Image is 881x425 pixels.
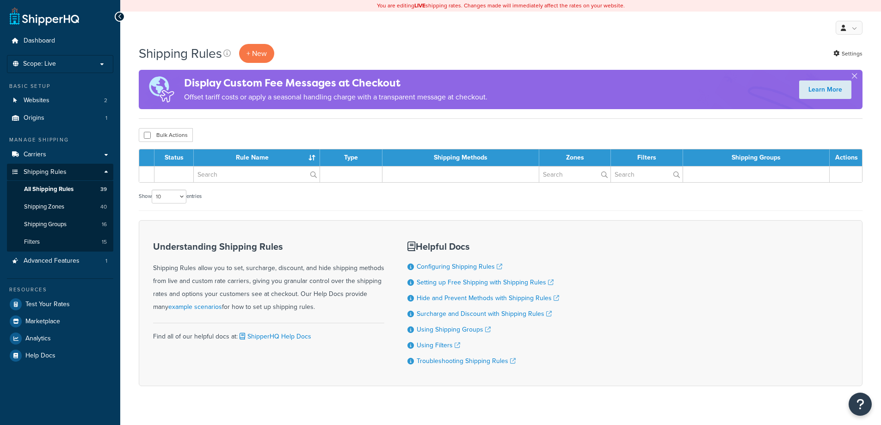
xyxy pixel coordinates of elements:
span: Carriers [24,151,46,159]
h1: Shipping Rules [139,44,222,62]
a: Setting up Free Shipping with Shipping Rules [417,277,554,287]
span: 15 [102,238,107,246]
span: Help Docs [25,352,55,360]
a: ShipperHQ Help Docs [238,332,311,341]
div: Manage Shipping [7,136,113,144]
span: Analytics [25,335,51,343]
a: ShipperHQ Home [10,7,79,25]
a: Learn More [799,80,851,99]
a: example scenarios [168,302,222,312]
a: Surcharge and Discount with Shipping Rules [417,309,552,319]
span: Marketplace [25,318,60,326]
li: Shipping Zones [7,198,113,216]
li: Origins [7,110,113,127]
li: Shipping Groups [7,216,113,233]
a: Help Docs [7,347,113,364]
select: Showentries [152,190,186,203]
h3: Helpful Docs [407,241,559,252]
span: Shipping Groups [24,221,67,228]
th: Rule Name [194,149,320,166]
span: Origins [24,114,44,122]
a: Marketplace [7,313,113,330]
div: Find all of our helpful docs at: [153,323,384,343]
span: Websites [24,97,49,105]
a: Hide and Prevent Methods with Shipping Rules [417,293,559,303]
a: Configuring Shipping Rules [417,262,502,271]
span: Filters [24,238,40,246]
th: Zones [539,149,611,166]
a: All Shipping Rules 39 [7,181,113,198]
a: Shipping Zones 40 [7,198,113,216]
span: 2 [104,97,107,105]
span: 1 [105,114,107,122]
th: Shipping Methods [382,149,540,166]
th: Filters [611,149,683,166]
th: Shipping Groups [683,149,830,166]
a: Shipping Rules [7,164,113,181]
a: Using Shipping Groups [417,325,491,334]
a: Dashboard [7,32,113,49]
label: Show entries [139,190,202,203]
a: Settings [833,47,863,60]
li: Advanced Features [7,253,113,270]
button: Bulk Actions [139,128,193,142]
span: Scope: Live [23,60,56,68]
a: Carriers [7,146,113,163]
span: All Shipping Rules [24,185,74,193]
input: Search [611,166,683,182]
p: + New [239,44,274,63]
span: 40 [100,203,107,211]
li: Shipping Rules [7,164,113,252]
img: duties-banner-06bc72dcb5fe05cb3f9472aba00be2ae8eb53ab6f0d8bb03d382ba314ac3c341.png [139,70,184,109]
p: Offset tariff costs or apply a seasonal handling charge with a transparent message at checkout. [184,91,487,104]
span: Test Your Rates [25,301,70,308]
span: 1 [105,257,107,265]
div: Shipping Rules allow you to set, surcharge, discount, and hide shipping methods from live and cus... [153,241,384,314]
span: Shipping Zones [24,203,64,211]
a: Websites 2 [7,92,113,109]
th: Status [154,149,194,166]
input: Search [539,166,610,182]
a: Using Filters [417,340,460,350]
span: 39 [100,185,107,193]
span: Dashboard [24,37,55,45]
div: Basic Setup [7,82,113,90]
a: Analytics [7,330,113,347]
h3: Understanding Shipping Rules [153,241,384,252]
span: Advanced Features [24,257,80,265]
li: Websites [7,92,113,109]
a: Filters 15 [7,234,113,251]
a: Troubleshooting Shipping Rules [417,356,516,366]
span: Shipping Rules [24,168,67,176]
li: Filters [7,234,113,251]
b: LIVE [414,1,425,10]
a: Origins 1 [7,110,113,127]
input: Search [194,166,320,182]
a: Shipping Groups 16 [7,216,113,233]
th: Actions [830,149,862,166]
h4: Display Custom Fee Messages at Checkout [184,75,487,91]
div: Resources [7,286,113,294]
li: All Shipping Rules [7,181,113,198]
a: Test Your Rates [7,296,113,313]
th: Type [320,149,382,166]
span: 16 [102,221,107,228]
button: Open Resource Center [849,393,872,416]
a: Advanced Features 1 [7,253,113,270]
